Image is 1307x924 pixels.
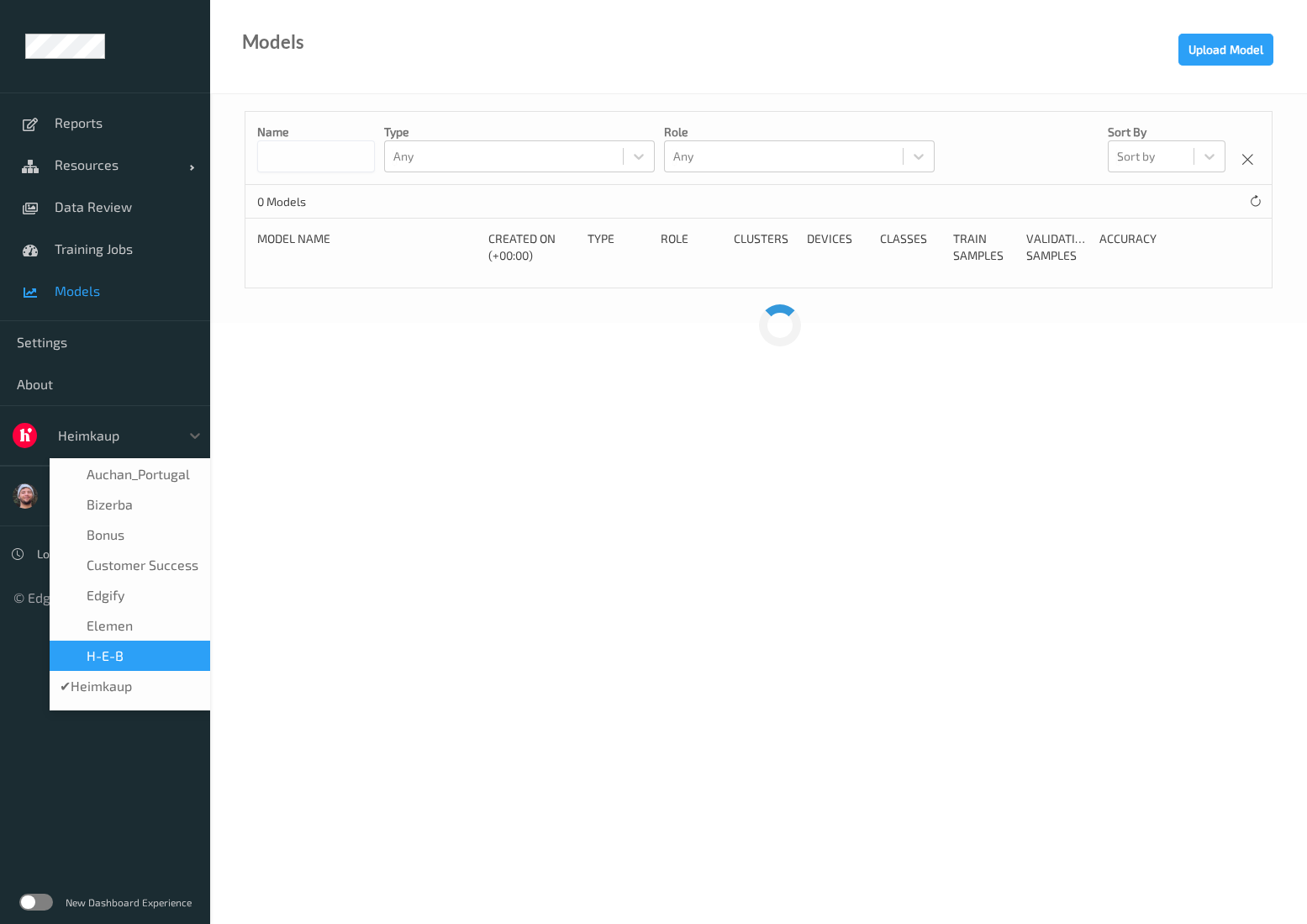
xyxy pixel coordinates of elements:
p: Sort by [1108,124,1225,140]
div: Model Name [257,230,477,264]
div: Validation Samples [1026,230,1088,264]
p: Type [384,124,655,140]
div: Models [242,34,304,50]
div: clusters [734,230,795,264]
div: Train Samples [953,230,1015,264]
button: Upload Model [1178,34,1273,66]
div: Accuracy [1099,230,1161,264]
p: Name [257,124,375,140]
div: Type [588,230,649,264]
p: 0 Models [257,193,383,210]
div: Classes [880,230,941,264]
div: devices [807,230,868,264]
div: Role [661,230,722,264]
div: Created On (+00:00) [488,230,576,264]
p: Role [664,124,935,140]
